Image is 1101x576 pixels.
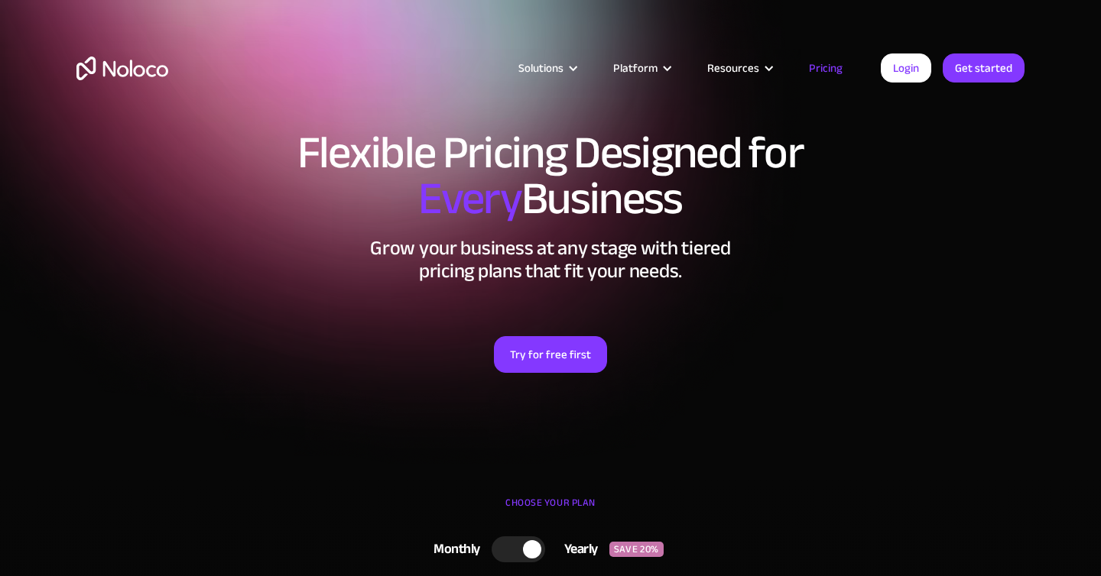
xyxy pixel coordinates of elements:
div: SAVE 20% [609,542,664,557]
h2: Grow your business at any stage with tiered pricing plans that fit your needs. [76,237,1025,283]
div: Platform [613,58,658,78]
div: CHOOSE YOUR PLAN [76,491,1025,529]
a: Get started [943,53,1025,83]
div: Resources [688,58,790,78]
div: Monthly [414,538,492,561]
a: Try for free first [494,336,607,373]
div: Platform [594,58,688,78]
div: Solutions [518,58,563,78]
div: Solutions [499,58,594,78]
div: Resources [707,58,759,78]
h1: Flexible Pricing Designed for Business [76,130,1025,222]
a: home [76,57,168,80]
div: Yearly [545,538,609,561]
a: Pricing [790,58,862,78]
a: Login [881,53,931,83]
span: Every [418,156,521,241]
